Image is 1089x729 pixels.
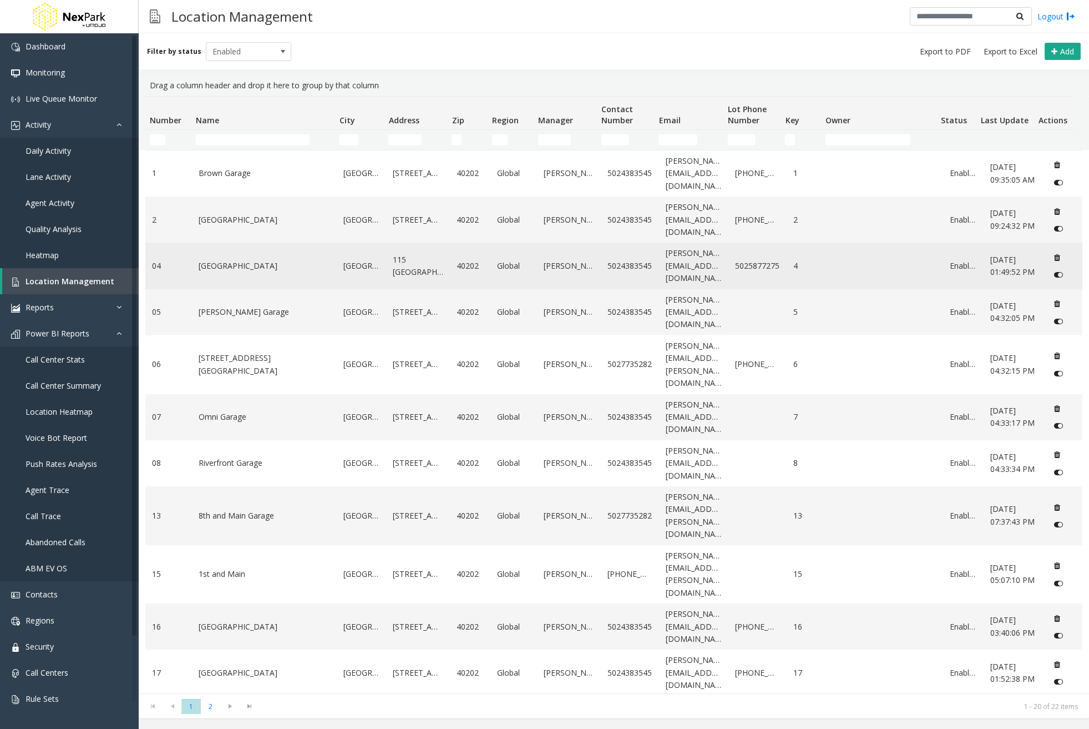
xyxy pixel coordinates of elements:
button: Disable [1049,574,1069,592]
span: Export to Excel [984,46,1037,57]
a: [PERSON_NAME][EMAIL_ADDRESS][DOMAIN_NAME] [666,155,722,192]
span: Go to the next page [220,698,240,714]
button: Delete [1049,446,1066,464]
a: Enabled [950,568,977,580]
a: 40202 [457,167,484,179]
a: Enabled [950,306,977,318]
a: [STREET_ADDRESS] [393,510,443,522]
a: [PERSON_NAME][EMAIL_ADDRESS][DOMAIN_NAME] [666,247,722,284]
button: Delete [1049,498,1066,516]
button: Export to Excel [979,44,1042,59]
span: Abandoned Calls [26,537,85,547]
a: Riverfront Garage [199,457,330,469]
a: Enabled [950,510,977,522]
td: Zip Filter [447,130,488,150]
a: Global [497,358,530,370]
span: Region [492,115,519,125]
a: 17 [793,667,820,679]
button: Delete [1049,249,1066,267]
a: [GEOGRAPHIC_DATA] [343,621,379,633]
td: Email Filter [654,130,723,150]
img: pageIcon [150,3,160,30]
a: [STREET_ADDRESS] [393,358,443,370]
a: [PERSON_NAME][EMAIL_ADDRESS][PERSON_NAME][DOMAIN_NAME] [666,340,722,390]
a: [PERSON_NAME] Garage [199,306,330,318]
button: Disable [1049,266,1069,284]
img: 'icon' [11,591,20,600]
a: [DATE] 01:52:38 PM [990,661,1035,686]
a: [PHONE_NUMBER] [607,568,652,580]
a: 5024383545 [607,457,652,469]
a: 5024383545 [607,306,652,318]
span: [DATE] 01:49:52 PM [990,254,1035,277]
a: 40202 [457,621,484,633]
a: [PERSON_NAME] [544,260,594,272]
a: [PERSON_NAME] [544,621,594,633]
a: [GEOGRAPHIC_DATA] [343,214,379,226]
span: Owner [825,115,850,125]
img: 'icon' [11,278,20,286]
a: [PERSON_NAME][EMAIL_ADDRESS][DOMAIN_NAME] [666,201,722,238]
a: [PERSON_NAME] [544,167,594,179]
span: Monitoring [26,67,65,78]
span: [DATE] 03:40:06 PM [990,615,1035,637]
input: Address Filter [388,134,422,145]
a: [STREET_ADDRESS] [393,306,443,318]
td: Lot Phone Number Filter [723,130,781,150]
img: 'icon' [11,617,20,626]
span: Last Update [981,115,1029,125]
span: Lane Activity [26,172,71,182]
span: Go to the last page [240,698,259,714]
td: Actions Filter [1034,130,1074,150]
img: 'icon' [11,669,20,678]
span: Export to PDF [920,46,971,57]
span: [DATE] 09:35:05 AM [990,162,1035,184]
td: Address Filter [384,130,447,150]
button: Disable [1049,463,1069,481]
a: 8 [793,457,820,469]
span: Quality Analysis [26,224,82,234]
a: 40202 [457,306,484,318]
a: 6 [793,358,820,370]
span: Reports [26,302,54,313]
span: Regions [26,615,54,626]
button: Delete [1049,609,1066,627]
a: [STREET_ADDRESS] [393,411,443,423]
a: 1st and Main [199,568,330,580]
a: 5024383545 [607,411,652,423]
button: Disable [1049,365,1069,383]
a: Location Management [2,268,139,294]
img: 'icon' [11,695,20,704]
span: Page 2 [201,699,220,714]
a: Enabled [950,667,977,679]
a: [DATE] 04:33:17 PM [990,405,1035,430]
a: Global [497,568,530,580]
a: [GEOGRAPHIC_DATA] [199,260,330,272]
a: 1 [152,167,185,179]
a: [GEOGRAPHIC_DATA] [343,411,379,423]
a: [PERSON_NAME][EMAIL_ADDRESS][DOMAIN_NAME] [666,399,722,436]
button: Disable [1049,673,1069,691]
a: Omni Garage [199,411,330,423]
a: 5024383545 [607,214,652,226]
input: Region Filter [492,134,508,145]
a: Enabled [950,411,977,423]
a: [DATE] 09:35:05 AM [990,161,1035,186]
a: 2 [793,214,820,226]
a: 40202 [457,260,484,272]
span: [DATE] 04:32:15 PM [990,353,1035,375]
a: [PERSON_NAME] [544,457,594,469]
a: [STREET_ADDRESS] [393,621,443,633]
img: 'icon' [11,304,20,313]
a: Global [497,214,530,226]
img: 'icon' [11,330,20,339]
input: Owner Filter [825,134,910,145]
td: City Filter [335,130,384,150]
a: Global [497,510,530,522]
a: [PHONE_NUMBER] [735,167,780,179]
span: Agent Trace [26,485,69,495]
a: [PERSON_NAME] [544,214,594,226]
a: [DATE] 04:32:15 PM [990,352,1035,377]
a: 40202 [457,411,484,423]
img: logout [1066,11,1075,22]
